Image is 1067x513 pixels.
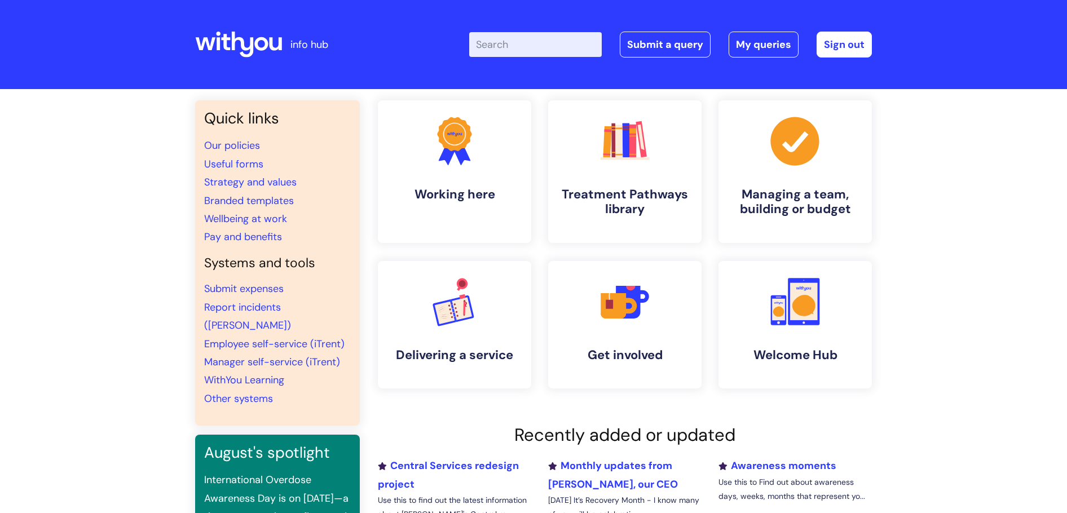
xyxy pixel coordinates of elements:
[204,157,263,171] a: Useful forms
[378,424,872,445] h2: Recently added or updated
[204,109,351,127] h3: Quick links
[729,32,799,58] a: My queries
[387,187,522,202] h4: Working here
[718,475,872,503] p: Use this to Find out about awareness days, weeks, months that represent yo...
[204,282,284,295] a: Submit expenses
[204,392,273,405] a: Other systems
[817,32,872,58] a: Sign out
[204,444,351,462] h3: August's spotlight
[620,32,711,58] a: Submit a query
[378,261,531,388] a: Delivering a service
[204,139,260,152] a: Our policies
[204,337,345,351] a: Employee self-service (iTrent)
[204,255,351,271] h4: Systems and tools
[548,459,678,490] a: Monthly updates from [PERSON_NAME], our CEO
[718,261,872,388] a: Welcome Hub
[718,459,836,472] a: Awareness moments
[548,100,702,243] a: Treatment Pathways library
[204,175,297,189] a: Strategy and values
[204,212,287,225] a: Wellbeing at work
[204,300,291,332] a: Report incidents ([PERSON_NAME])
[718,100,872,243] a: Managing a team, building or budget
[204,355,340,369] a: Manager self-service (iTrent)
[204,373,284,387] a: WithYou Learning
[469,32,872,58] div: | -
[548,261,702,388] a: Get involved
[204,194,294,207] a: Branded templates
[204,230,282,244] a: Pay and benefits
[557,348,693,362] h4: Get involved
[378,100,531,243] a: Working here
[469,32,602,57] input: Search
[378,459,519,490] a: Central Services redesign project
[727,348,863,362] h4: Welcome Hub
[557,187,693,217] h4: Treatment Pathways library
[727,187,863,217] h4: Managing a team, building or budget
[290,36,328,54] p: info hub
[387,348,522,362] h4: Delivering a service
